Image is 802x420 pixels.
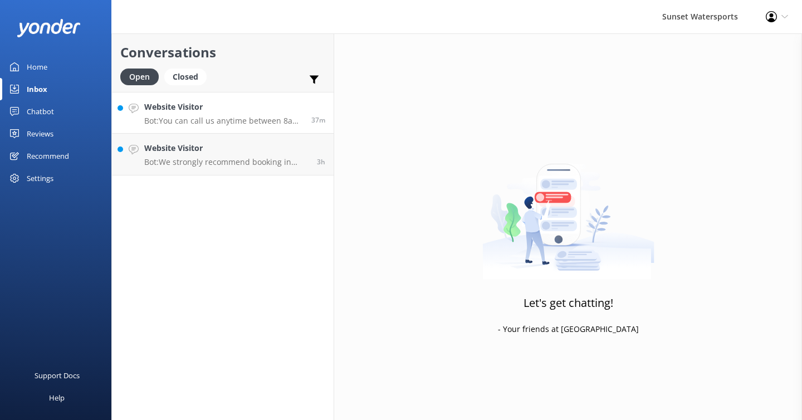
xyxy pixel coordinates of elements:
[120,69,159,85] div: Open
[524,294,613,312] h3: Let's get chatting!
[144,157,309,167] p: Bot: We strongly recommend booking in advance as our tours are known to sell out, especially this...
[27,78,47,100] div: Inbox
[311,115,325,125] span: Oct 09 2025 06:46pm (UTC -05:00) America/Cancun
[164,69,207,85] div: Closed
[35,364,80,387] div: Support Docs
[317,157,325,167] span: Oct 09 2025 04:10pm (UTC -05:00) America/Cancun
[498,323,639,335] p: - Your friends at [GEOGRAPHIC_DATA]
[120,42,325,63] h2: Conversations
[482,140,654,280] img: artwork of a man stealing a conversation from at giant smartphone
[49,387,65,409] div: Help
[27,145,69,167] div: Recommend
[144,101,303,113] h4: Website Visitor
[27,56,47,78] div: Home
[164,70,212,82] a: Closed
[27,100,54,123] div: Chatbot
[144,116,303,126] p: Bot: You can call us anytime between 8am and 11pm. We're here to help you out!
[27,123,53,145] div: Reviews
[144,142,309,154] h4: Website Visitor
[112,134,334,175] a: Website VisitorBot:We strongly recommend booking in advance as our tours are known to sell out, e...
[120,70,164,82] a: Open
[27,167,53,189] div: Settings
[17,19,81,37] img: yonder-white-logo.png
[112,92,334,134] a: Website VisitorBot:You can call us anytime between 8am and 11pm. We're here to help you out!37m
